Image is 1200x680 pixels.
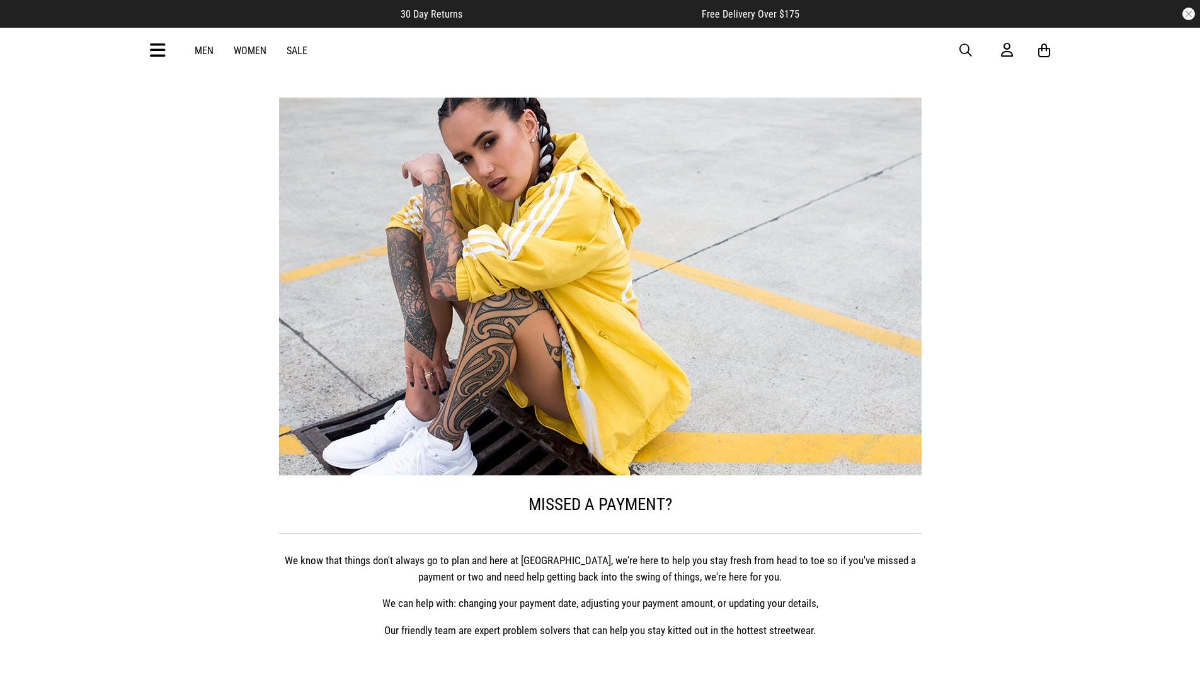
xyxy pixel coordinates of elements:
p: Our friendly team are expert problem solvers that can help you stay kitted out in the hottest str... [279,623,922,639]
a: Men [195,45,214,57]
iframe: Customer reviews powered by Trustpilot [488,8,677,20]
span: Free Delivery Over $175 [702,8,799,20]
a: Sale [287,45,307,57]
img: Redrat logo [560,41,643,60]
span: 30 Day Returns [401,8,462,20]
a: Women [234,45,266,57]
h1: Missed a payment? [279,494,922,534]
p: We can help with: changing your payment date, adjusting your payment amount, or updating your det... [279,596,922,612]
p: We know that things don't always go to plan and here at [GEOGRAPHIC_DATA], we're here to help you... [279,553,922,585]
